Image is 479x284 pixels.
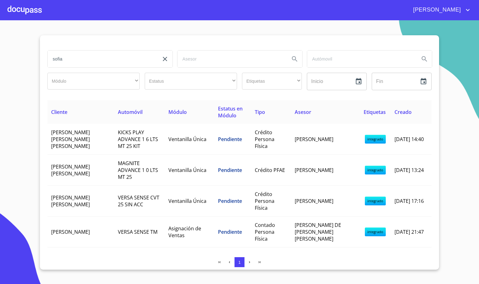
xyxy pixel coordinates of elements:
[307,51,414,67] input: search
[295,198,333,204] span: [PERSON_NAME]
[51,194,90,208] span: [PERSON_NAME] [PERSON_NAME]
[218,167,242,174] span: Pendiente
[255,222,275,242] span: Contado Persona Física
[295,109,311,115] span: Asesor
[118,228,157,235] span: VERSA SENSE TM
[409,5,464,15] span: [PERSON_NAME]
[235,257,244,267] button: 1
[218,198,242,204] span: Pendiente
[394,198,424,204] span: [DATE] 17:16
[168,225,201,239] span: Asignación de Ventas
[118,129,158,149] span: KICKS PLAY ADVANCE 1 6 LTS MT 25 KIT
[394,228,424,235] span: [DATE] 21:47
[365,166,386,174] span: integrado
[255,167,285,174] span: Crédito PFAE
[51,129,90,149] span: [PERSON_NAME] [PERSON_NAME] [PERSON_NAME]
[238,260,240,265] span: 1
[157,51,172,66] button: clear input
[364,109,386,115] span: Etiquetas
[177,51,285,67] input: search
[255,109,265,115] span: Tipo
[168,136,206,143] span: Ventanilla Única
[394,167,424,174] span: [DATE] 13:24
[168,167,206,174] span: Ventanilla Única
[118,109,143,115] span: Automóvil
[51,228,90,235] span: [PERSON_NAME]
[47,73,140,90] div: ​
[218,105,243,119] span: Estatus en Módulo
[394,109,412,115] span: Creado
[255,129,274,149] span: Crédito Persona Física
[295,167,333,174] span: [PERSON_NAME]
[417,51,432,66] button: Search
[365,228,386,236] span: integrado
[295,136,333,143] span: [PERSON_NAME]
[218,228,242,235] span: Pendiente
[118,194,159,208] span: VERSA SENSE CVT 25 SIN ACC
[145,73,237,90] div: ​
[255,191,274,211] span: Crédito Persona Física
[51,109,67,115] span: Cliente
[218,136,242,143] span: Pendiente
[295,222,341,242] span: [PERSON_NAME] DE [PERSON_NAME] [PERSON_NAME]
[409,5,472,15] button: account of current user
[242,73,302,90] div: ​
[51,163,90,177] span: [PERSON_NAME] [PERSON_NAME]
[394,136,424,143] span: [DATE] 14:40
[48,51,155,67] input: search
[168,198,206,204] span: Ventanilla Única
[287,51,302,66] button: Search
[365,135,386,144] span: integrado
[118,160,158,180] span: MAGNITE ADVANCE 1 0 LTS MT 25
[365,197,386,205] span: integrado
[168,109,187,115] span: Módulo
